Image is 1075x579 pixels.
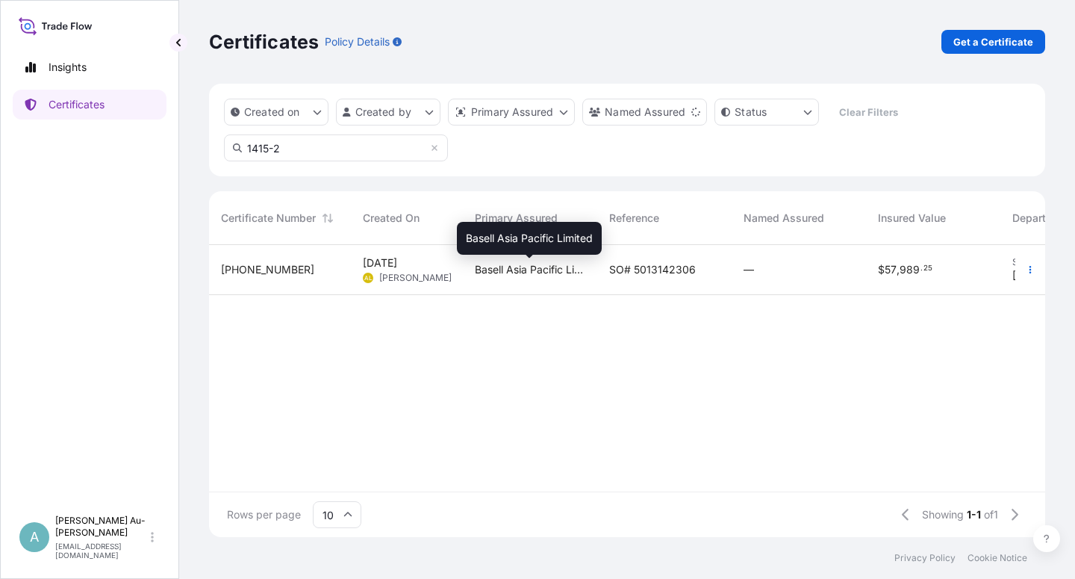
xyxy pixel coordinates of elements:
[885,264,897,275] span: 57
[49,97,105,112] p: Certificates
[49,60,87,75] p: Insights
[900,264,920,275] span: 989
[941,30,1045,54] a: Get a Certificate
[826,100,910,124] button: Clear Filters
[224,134,448,161] input: Search Certificate or Reference...
[922,507,964,522] span: Showing
[1012,211,1062,226] span: Departure
[363,211,420,226] span: Created On
[923,266,932,271] span: 25
[55,515,148,539] p: [PERSON_NAME] Au-[PERSON_NAME]
[475,211,558,226] span: Primary Assured
[466,231,593,246] span: Basell Asia Pacific Limited
[448,99,575,126] button: distributor Filter options
[984,507,998,522] span: of 1
[209,30,319,54] p: Certificates
[878,264,885,275] span: $
[1012,268,1047,283] span: [DATE]
[735,105,767,120] p: Status
[744,262,754,277] span: —
[609,211,659,226] span: Reference
[355,105,412,120] p: Created by
[744,211,824,226] span: Named Assured
[714,99,819,126] button: certificateStatus Filter options
[224,99,328,126] button: createdOn Filter options
[55,542,148,560] p: [EMAIL_ADDRESS][DOMAIN_NAME]
[227,507,301,522] span: Rows per page
[609,262,696,277] span: SO# 5013142306
[920,266,923,271] span: .
[244,105,300,120] p: Created on
[336,99,440,126] button: createdBy Filter options
[839,105,898,120] p: Clear Filters
[471,105,553,120] p: Primary Assured
[967,552,1027,564] a: Cookie Notice
[878,211,946,226] span: Insured Value
[364,270,373,285] span: AL
[13,90,166,120] a: Certificates
[379,272,452,284] span: [PERSON_NAME]
[13,52,166,82] a: Insights
[221,211,316,226] span: Certificate Number
[897,264,900,275] span: ,
[221,262,314,277] span: [PHONE_NUMBER]
[363,256,397,270] span: [DATE]
[894,552,956,564] a: Privacy Policy
[30,530,39,545] span: A
[967,507,981,522] span: 1-1
[475,262,585,277] span: Basell Asia Pacific Limited
[605,105,685,120] p: Named Assured
[325,34,390,49] p: Policy Details
[582,99,707,126] button: cargoOwner Filter options
[319,209,337,227] button: Sort
[953,34,1033,49] p: Get a Certificate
